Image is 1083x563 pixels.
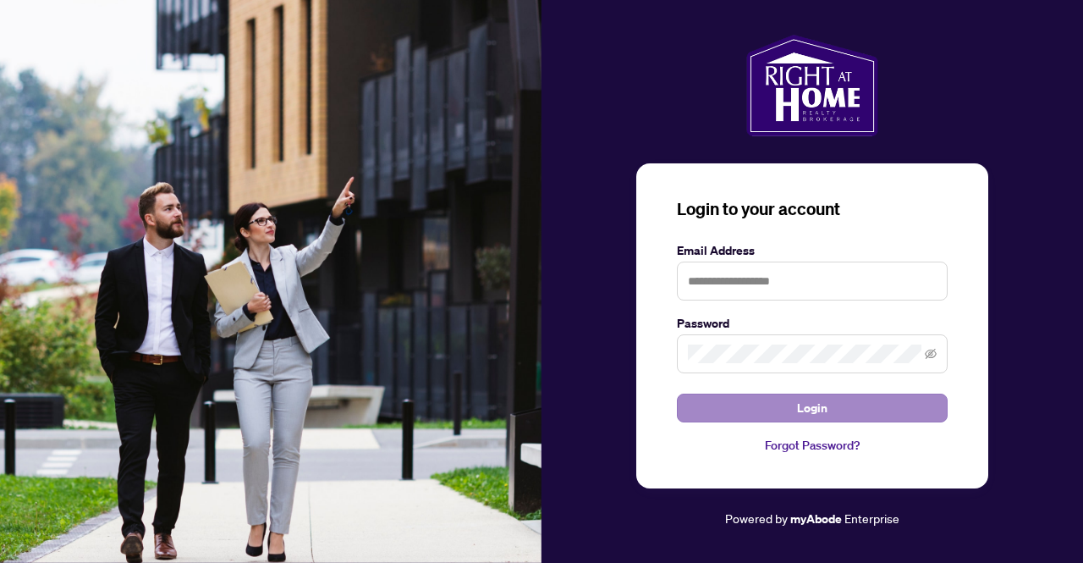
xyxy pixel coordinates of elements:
[746,35,877,136] img: ma-logo
[725,511,788,526] span: Powered by
[797,395,827,422] span: Login
[790,510,842,528] a: myAbode
[844,511,899,526] span: Enterprise
[677,314,948,333] label: Password
[677,436,948,455] a: Forgot Password?
[677,241,948,260] label: Email Address
[677,197,948,221] h3: Login to your account
[925,348,937,360] span: eye-invisible
[677,394,948,422] button: Login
